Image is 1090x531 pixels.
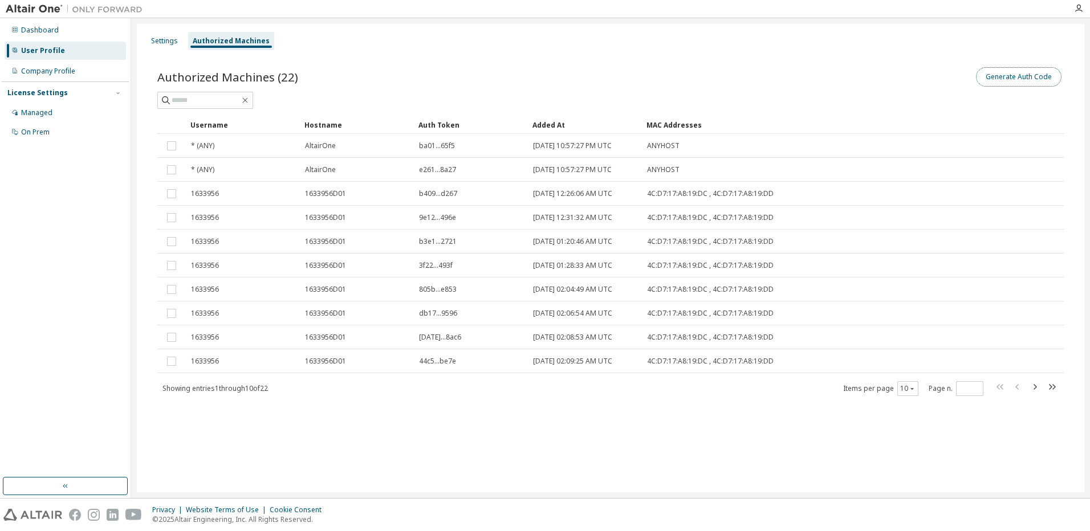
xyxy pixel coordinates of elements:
[191,165,214,174] span: * (ANY)
[419,261,453,270] span: 3f22...493f
[929,381,983,396] span: Page n.
[419,333,461,342] span: [DATE]...8ac6
[7,88,68,97] div: License Settings
[305,333,346,342] span: 1633956D01
[533,309,612,318] span: [DATE] 02:06:54 AM UTC
[304,116,409,134] div: Hostname
[270,505,328,514] div: Cookie Consent
[533,213,612,222] span: [DATE] 12:31:32 AM UTC
[533,261,612,270] span: [DATE] 01:28:33 AM UTC
[191,213,219,222] span: 1633956
[305,189,346,198] span: 1633956D01
[419,165,456,174] span: e261...8a27
[647,165,680,174] span: ANYHOST
[190,116,295,134] div: Username
[305,165,336,174] span: AltairOne
[152,514,328,524] p: © 2025 Altair Engineering, Inc. All Rights Reserved.
[162,383,268,393] span: Showing entries 1 through 10 of 22
[151,36,178,46] div: Settings
[152,505,186,514] div: Privacy
[647,189,774,198] span: 4C:D7:17:A8:19:DC , 4C:D7:17:A8:19:DD
[533,141,612,150] span: [DATE] 10:57:27 PM UTC
[419,189,457,198] span: b409...d267
[647,213,774,222] span: 4C:D7:17:A8:19:DC , 4C:D7:17:A8:19:DD
[419,237,457,246] span: b3e1...2721
[21,108,52,117] div: Managed
[21,46,65,55] div: User Profile
[843,381,918,396] span: Items per page
[532,116,637,134] div: Added At
[533,189,612,198] span: [DATE] 12:26:06 AM UTC
[191,333,219,342] span: 1633956
[305,285,346,294] span: 1633956D01
[186,505,270,514] div: Website Terms of Use
[533,165,612,174] span: [DATE] 10:57:27 PM UTC
[193,36,270,46] div: Authorized Machines
[647,141,680,150] span: ANYHOST
[900,384,916,393] button: 10
[305,357,346,366] span: 1633956D01
[191,285,219,294] span: 1633956
[305,309,346,318] span: 1633956D01
[69,509,81,521] img: facebook.svg
[419,357,456,366] span: 44c5...be7e
[21,26,59,35] div: Dashboard
[305,213,346,222] span: 1633956D01
[191,189,219,198] span: 1633956
[419,141,455,150] span: ba01...65f5
[418,116,523,134] div: Auth Token
[125,509,142,521] img: youtube.svg
[191,261,219,270] span: 1633956
[419,285,457,294] span: 805b...e853
[88,509,100,521] img: instagram.svg
[6,3,148,15] img: Altair One
[533,237,612,246] span: [DATE] 01:20:46 AM UTC
[647,357,774,366] span: 4C:D7:17:A8:19:DC , 4C:D7:17:A8:19:DD
[3,509,62,521] img: altair_logo.svg
[647,237,774,246] span: 4C:D7:17:A8:19:DC , 4C:D7:17:A8:19:DD
[21,128,50,137] div: On Prem
[647,333,774,342] span: 4C:D7:17:A8:19:DC , 4C:D7:17:A8:19:DD
[533,333,612,342] span: [DATE] 02:08:53 AM UTC
[305,141,336,150] span: AltairOne
[191,357,219,366] span: 1633956
[646,116,947,134] div: MAC Addresses
[647,261,774,270] span: 4C:D7:17:A8:19:DC , 4C:D7:17:A8:19:DD
[647,309,774,318] span: 4C:D7:17:A8:19:DC , 4C:D7:17:A8:19:DD
[191,237,219,246] span: 1633956
[305,237,346,246] span: 1633956D01
[21,67,75,76] div: Company Profile
[305,261,346,270] span: 1633956D01
[191,309,219,318] span: 1633956
[533,285,612,294] span: [DATE] 02:04:49 AM UTC
[419,213,456,222] span: 9e12...496e
[419,309,457,318] span: db17...9596
[976,67,1061,87] button: Generate Auth Code
[647,285,774,294] span: 4C:D7:17:A8:19:DC , 4C:D7:17:A8:19:DD
[157,69,298,85] span: Authorized Machines (22)
[191,141,214,150] span: * (ANY)
[533,357,612,366] span: [DATE] 02:09:25 AM UTC
[107,509,119,521] img: linkedin.svg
